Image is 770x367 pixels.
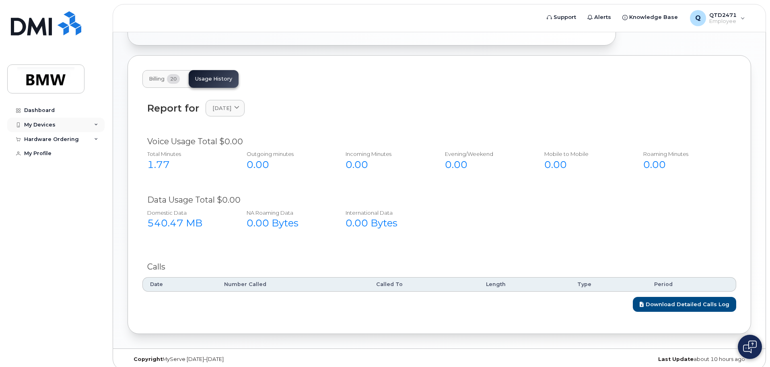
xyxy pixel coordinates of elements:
[594,13,611,21] span: Alerts
[570,277,646,292] th: Type
[544,150,626,158] div: Mobile to Mobile
[217,277,369,292] th: Number Called
[247,209,328,217] div: NA Roaming Data
[147,103,199,114] div: Report for
[544,158,626,172] div: 0.00
[147,216,229,230] div: 540.47 MB
[617,9,684,25] a: Knowledge Base
[147,194,731,206] div: Data Usage Total $0.00
[147,136,731,147] div: Voice Usage Total $0.00
[369,277,479,292] th: Called To
[658,356,694,362] strong: Last Update
[346,216,427,230] div: 0.00 Bytes
[147,261,731,273] div: Calls
[647,277,736,292] th: Period
[147,158,229,172] div: 1.77
[149,76,165,82] span: Billing
[167,74,180,84] span: 20
[147,150,229,158] div: Total Minutes
[633,297,736,312] a: Download Detailed Calls Log
[212,104,231,112] span: [DATE]
[134,356,163,362] strong: Copyright
[643,158,725,172] div: 0.00
[643,150,725,158] div: Roaming Minutes
[147,209,229,217] div: Domestic Data
[629,13,678,21] span: Knowledge Base
[346,209,427,217] div: International Data
[128,356,336,363] div: MyServe [DATE]–[DATE]
[346,158,427,172] div: 0.00
[684,10,751,26] div: QTD2471
[142,277,217,292] th: Date
[541,9,582,25] a: Support
[247,158,328,172] div: 0.00
[445,158,527,172] div: 0.00
[346,150,427,158] div: Incoming Minutes
[582,9,617,25] a: Alerts
[743,340,757,353] img: Open chat
[695,13,701,23] span: Q
[554,13,576,21] span: Support
[247,216,328,230] div: 0.00 Bytes
[445,150,527,158] div: Evening/Weekend
[709,12,737,18] span: QTD2471
[206,100,245,116] a: [DATE]
[479,277,570,292] th: Length
[247,150,328,158] div: Outgoing minutes
[709,18,737,25] span: Employee
[543,356,751,363] div: about 10 hours ago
